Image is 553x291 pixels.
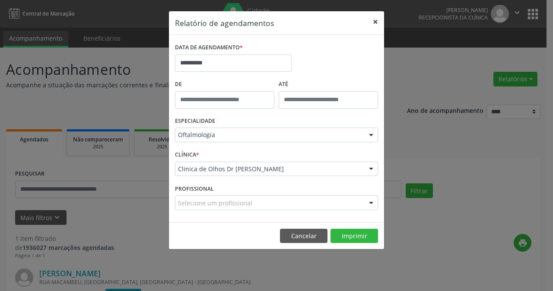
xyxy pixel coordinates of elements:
[331,229,378,243] button: Imprimir
[178,165,360,173] span: Clinica de Olhos Dr [PERSON_NAME]
[279,78,378,91] label: ATÉ
[175,182,214,195] label: PROFISSIONAL
[178,131,360,139] span: Oftalmologia
[175,41,243,54] label: DATA DE AGENDAMENTO
[175,115,215,128] label: ESPECIALIDADE
[175,148,199,162] label: CLÍNICA
[175,78,274,91] label: De
[175,17,274,29] h5: Relatório de agendamentos
[367,11,384,32] button: Close
[280,229,327,243] button: Cancelar
[178,198,252,208] span: Selecione um profissional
